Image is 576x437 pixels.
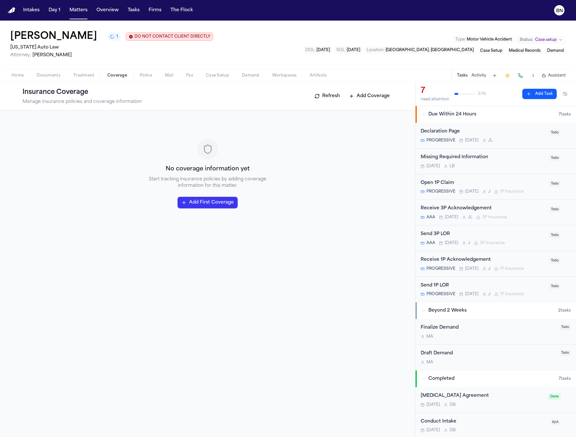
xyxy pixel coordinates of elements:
[21,5,42,16] a: Intakes
[426,241,435,246] span: AAA
[549,155,561,161] span: Todo
[509,49,541,53] span: Medical Records
[450,164,455,169] span: L B
[416,174,576,200] div: Open task: Open 1P Claim
[426,266,455,271] span: PROGRESSIVE
[549,206,561,213] span: Todo
[455,38,466,41] span: Type :
[559,89,571,99] button: Hide completed tasks (⌘⇧H)
[186,73,193,78] span: Fax
[426,428,440,433] span: [DATE]
[23,87,102,97] h1: Insurance Coverage
[166,165,250,174] h3: No coverage information yet
[146,176,270,189] p: Start tracking insurance policies by adding coverage information for this matter.
[465,292,479,297] span: [DATE]
[416,149,576,174] div: Open task: Missing Required Information
[548,73,566,78] span: Assistant
[490,71,499,80] button: Add Task
[421,128,545,135] div: Declaration Page
[146,5,164,16] a: Firms
[421,418,546,425] div: Conduct Intake
[421,350,555,357] div: Draft Demand
[468,241,470,246] span: J
[165,73,173,78] span: Mail
[37,73,60,78] span: Documents
[346,91,393,101] button: Add Coverage
[421,86,449,96] div: 7
[549,283,561,289] span: Todo
[416,277,576,302] div: Open task: Send 1P LOR
[206,73,229,78] span: Case Setup
[542,73,566,78] button: Assistant
[421,231,545,238] div: Send 3P LOR
[23,99,142,105] p: Manage insurance policies and coverage information
[336,48,346,52] span: SOL :
[242,73,259,78] span: Demand
[500,189,524,194] span: 1P Insurance
[416,387,576,413] div: Open task: Retainer Agreement
[304,46,332,54] button: Edit DOL: 2025-08-09
[126,32,213,41] button: Edit client contact restriction
[549,130,561,136] span: Todo
[426,334,433,339] span: M A
[107,73,127,78] span: Coverage
[549,258,561,264] span: Todo
[10,31,97,42] h1: [PERSON_NAME]
[10,31,97,42] button: Edit matter name
[416,345,576,370] div: Open task: Draft Demand
[416,370,576,387] button: Completed7tasks
[416,106,576,123] button: Due Within 24 Hours7tasks
[67,5,90,16] button: Matters
[558,308,571,313] span: 2 task s
[549,232,561,238] span: Todo
[416,225,576,251] div: Open task: Send 3P LOR
[488,189,490,194] span: J
[421,154,545,161] div: Missing Required Information
[416,302,576,319] button: Beyond 2 Weeks2tasks
[545,48,566,54] button: Edit service: Demand
[500,292,524,297] span: 1P Insurance
[386,48,474,52] span: [GEOGRAPHIC_DATA], [GEOGRAPHIC_DATA]
[559,324,571,330] span: Todo
[488,292,490,297] span: J
[416,200,576,225] div: Open task: Receive 3P Acknowledgement
[445,241,458,246] span: [DATE]
[503,71,512,80] button: Create Immediate Task
[445,215,458,220] span: [DATE]
[421,392,544,400] div: [MEDICAL_DATA] Agreement
[125,5,142,16] button: Tasks
[168,5,196,16] button: The Flock
[272,73,297,78] span: Workspaces
[453,36,514,43] button: Edit Type: Motor Vehicle Accident
[500,266,524,271] span: 1P Insurance
[421,205,545,212] div: Receive 3P Acknowledgement
[347,48,360,52] span: [DATE]
[426,164,440,169] span: [DATE]
[426,215,435,220] span: AAA
[478,48,504,54] button: Edit service: Case Setup
[421,324,555,332] div: Finalize Demand
[428,111,476,118] span: Due Within 24 Hours
[140,73,152,78] span: Police
[428,307,467,314] span: Beyond 2 Weeks
[450,402,456,407] span: D B
[416,251,576,277] div: Open task: Receive 1P Acknowledgement
[10,44,213,51] h2: [US_STATE] Auto Law
[478,91,486,96] span: 3 / 16
[517,36,566,44] button: Change status from Case setup
[471,73,486,78] button: Activity
[520,37,533,42] span: Status:
[416,123,576,149] div: Open task: Declaration Page
[94,5,121,16] button: Overview
[116,34,118,39] span: 1
[73,73,95,78] span: Treatment
[549,181,561,187] span: Todo
[134,34,210,39] span: DO NOT CONTACT CLIENT DIRECTLY
[311,91,343,101] button: Refresh
[467,38,512,41] span: Motor Vehicle Accident
[421,179,545,187] div: Open 1P Claim
[428,376,454,382] span: Completed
